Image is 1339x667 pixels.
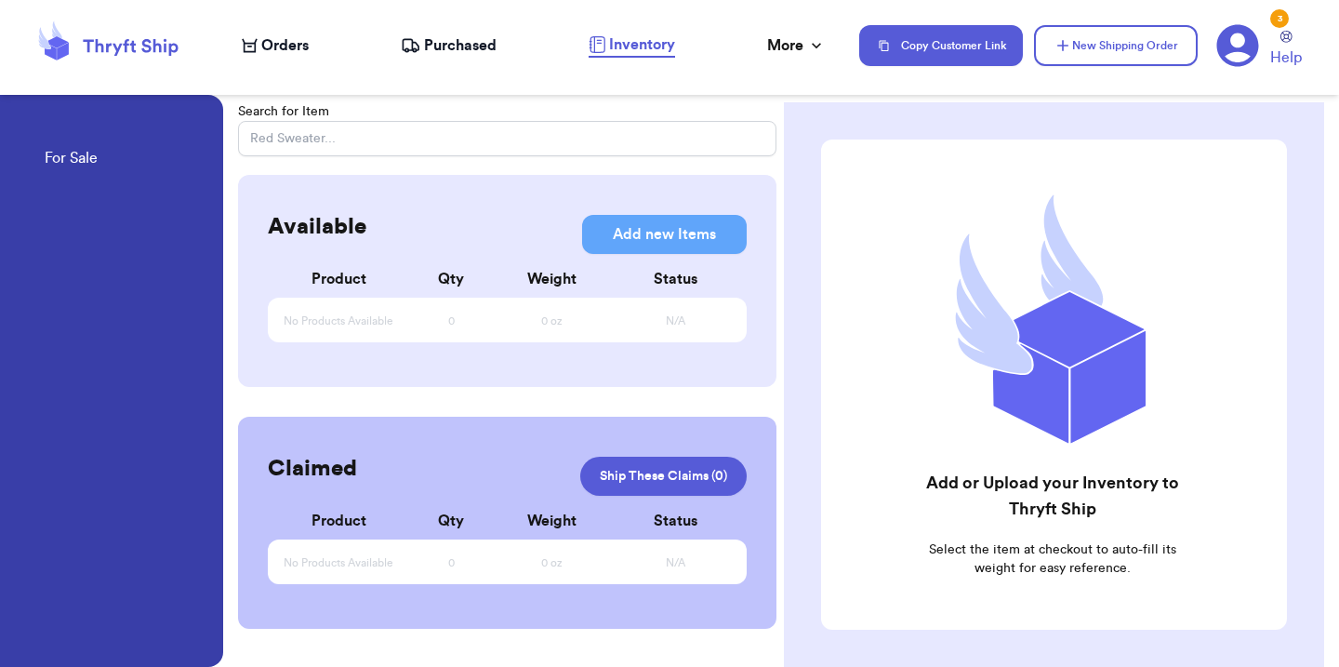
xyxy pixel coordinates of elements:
div: Qty [395,268,508,290]
div: Qty [395,510,508,532]
a: For Sale [45,147,98,173]
div: 3 [1270,9,1289,28]
button: Copy Customer Link [859,25,1023,66]
div: Weight [485,510,620,532]
div: Status [619,510,732,532]
span: 0 oz [541,556,563,570]
a: 3 [1216,24,1259,67]
h2: Add or Upload your Inventory to Thryft Ship [922,470,1182,522]
div: More [767,34,826,57]
button: New Shipping Order [1034,25,1198,66]
span: 0 [448,314,455,328]
span: 0 [448,556,455,570]
span: No Products Available [284,314,393,328]
div: Product [283,268,395,290]
span: N/A [666,556,685,570]
a: Purchased [401,34,497,57]
p: Search for Item [238,102,776,121]
span: Inventory [609,33,675,56]
a: Help [1270,31,1302,69]
span: Orders [261,34,309,57]
span: 0 oz [541,314,563,328]
h2: Available [268,212,366,242]
span: Purchased [424,34,497,57]
span: No Products Available [284,556,393,570]
div: Product [283,510,395,532]
a: Inventory [589,33,675,58]
input: Red Sweater... [238,121,776,156]
span: Help [1270,47,1302,69]
div: Weight [485,268,620,290]
h2: Claimed [268,454,357,484]
p: Select the item at checkout to auto-fill its weight for easy reference. [922,540,1182,578]
span: N/A [666,314,685,328]
div: Status [619,268,732,290]
a: Orders [242,34,309,57]
button: Add new Items [582,215,747,254]
a: Ship These Claims (0) [580,457,747,496]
